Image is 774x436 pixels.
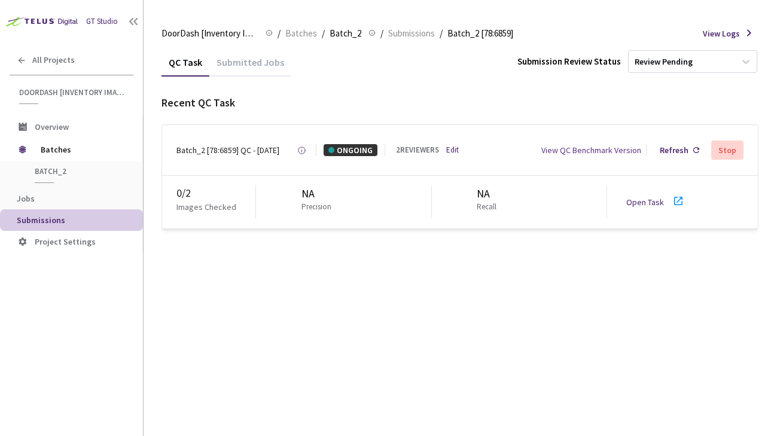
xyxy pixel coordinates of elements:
li: / [440,26,443,41]
div: QC Task [161,56,209,77]
div: NA [301,186,336,202]
span: Overview [35,121,69,132]
div: GT Studio [86,16,118,28]
span: Batch_2 [35,166,123,176]
div: Review Pending [635,56,693,68]
span: Batches [285,26,317,41]
div: Recent QC Task [161,95,758,111]
div: Submission Review Status [517,55,621,68]
div: Batch_2 [78:6859] QC - [DATE] [176,144,279,156]
p: Precision [301,202,331,213]
a: Submissions [386,26,437,39]
a: Edit [446,145,459,156]
li: / [322,26,325,41]
div: Stop [718,145,736,155]
p: Recall [477,202,496,213]
span: Jobs [17,193,35,204]
div: NA [477,186,501,202]
div: Refresh [660,144,688,156]
li: / [380,26,383,41]
a: Batches [283,26,319,39]
li: / [278,26,281,41]
div: 0 / 2 [176,185,255,201]
span: Project Settings [35,236,96,247]
span: Batch_2 [330,26,361,41]
a: Open Task [626,197,664,208]
span: Batches [41,138,123,161]
p: Images Checked [176,201,236,213]
div: 2 REVIEWERS [396,145,439,156]
div: ONGOING [324,144,377,156]
span: View Logs [703,28,740,39]
span: All Projects [32,55,75,65]
span: DoorDash [Inventory Image Labelling] [19,87,126,97]
span: Batch_2 [78:6859] [447,26,513,41]
div: View QC Benchmark Version [541,144,641,156]
span: Submissions [17,215,65,225]
span: Submissions [388,26,435,41]
span: DoorDash [Inventory Image Labelling] [161,26,258,41]
div: Submitted Jobs [209,56,291,77]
